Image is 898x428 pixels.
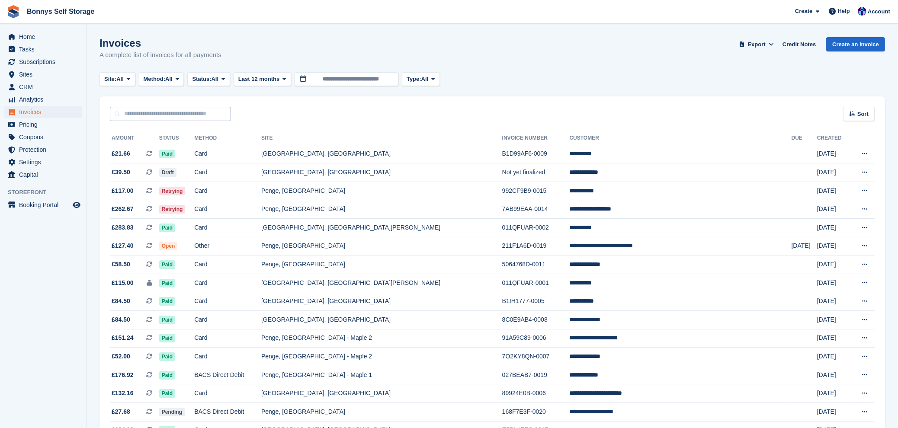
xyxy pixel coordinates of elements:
img: Rebecca Gray [858,7,866,16]
span: Method: [144,75,166,83]
td: [DATE] [817,237,850,256]
th: Amount [110,131,159,145]
td: 011QFUAR-0001 [502,274,570,292]
span: £52.00 [112,352,130,361]
td: 027BEAB7-0019 [502,366,570,384]
button: Type: All [402,72,440,86]
td: Card [194,145,261,163]
a: Create an Invoice [826,37,885,51]
td: [GEOGRAPHIC_DATA], [GEOGRAPHIC_DATA] [261,145,502,163]
th: Site [261,131,502,145]
td: Other [194,237,261,256]
td: [GEOGRAPHIC_DATA], [GEOGRAPHIC_DATA][PERSON_NAME] [261,274,502,292]
td: 7O2KY8QN-0007 [502,348,570,366]
td: 992CF9B9-0015 [502,182,570,200]
span: Retrying [159,187,186,195]
a: menu [4,199,82,211]
td: Penge, [GEOGRAPHIC_DATA] [261,256,502,274]
td: Card [194,256,261,274]
td: [DATE] [817,292,850,311]
span: Sort [857,110,869,118]
span: Draft [159,168,176,177]
td: [DATE] [817,366,850,384]
td: Penge, [GEOGRAPHIC_DATA] [261,182,502,200]
span: Status: [192,75,211,83]
td: Not yet finalized [502,163,570,182]
a: menu [4,43,82,55]
td: [DATE] [817,163,850,182]
span: All [165,75,173,83]
td: Card [194,384,261,403]
td: 8C0E9AB4-0008 [502,311,570,329]
td: 89924E0B-0006 [502,384,570,403]
span: Paid [159,352,175,361]
span: Create [795,7,812,16]
td: 91A59C89-0006 [502,329,570,348]
span: Help [838,7,850,16]
span: £283.83 [112,223,134,232]
td: Card [194,292,261,311]
span: Protection [19,144,71,156]
td: [DATE] [817,384,850,403]
span: Paid [159,279,175,287]
span: Capital [19,169,71,181]
a: Bonnys Self Storage [23,4,98,19]
span: £176.92 [112,371,134,380]
span: Last 12 months [238,75,279,83]
span: Sites [19,68,71,80]
span: CRM [19,81,71,93]
span: £58.50 [112,260,130,269]
td: [GEOGRAPHIC_DATA], [GEOGRAPHIC_DATA] [261,384,502,403]
span: Paid [159,260,175,269]
span: Open [159,242,178,250]
td: 7AB99EAA-0014 [502,200,570,219]
a: Credit Notes [779,37,819,51]
span: £21.66 [112,149,130,158]
td: [DATE] [817,348,850,366]
h1: Invoices [99,37,221,49]
td: B1IH1777-0005 [502,292,570,311]
span: £39.50 [112,168,130,177]
td: Card [194,311,261,329]
span: Invoices [19,106,71,118]
p: A complete list of invoices for all payments [99,50,221,60]
th: Due [792,131,817,145]
td: Card [194,219,261,237]
span: All [116,75,124,83]
a: menu [4,169,82,181]
span: Account [868,7,890,16]
td: [GEOGRAPHIC_DATA], [GEOGRAPHIC_DATA] [261,292,502,311]
td: [DATE] [817,182,850,200]
span: All [212,75,219,83]
td: [DATE] [817,403,850,422]
span: £132.16 [112,389,134,398]
a: Preview store [71,200,82,210]
td: Penge, [GEOGRAPHIC_DATA] [261,237,502,256]
span: Retrying [159,205,186,214]
img: stora-icon-8386f47178a22dfd0bd8f6a31ec36ba5ce8667c1dd55bd0f319d3a0aa187defe.svg [7,5,20,18]
span: Coupons [19,131,71,143]
td: [DATE] [792,237,817,256]
span: £27.68 [112,407,130,416]
span: Paid [159,150,175,158]
a: menu [4,81,82,93]
td: [DATE] [817,219,850,237]
td: Card [194,329,261,348]
a: menu [4,131,82,143]
a: menu [4,56,82,68]
a: menu [4,156,82,168]
button: Status: All [187,72,230,86]
span: £151.24 [112,333,134,342]
button: Last 12 months [234,72,291,86]
a: menu [4,106,82,118]
th: Invoice Number [502,131,570,145]
span: Pending [159,408,185,416]
td: Penge, [GEOGRAPHIC_DATA] - Maple 2 [261,348,502,366]
td: Card [194,348,261,366]
td: 5064768D-0011 [502,256,570,274]
span: £127.40 [112,241,134,250]
td: 168F7E3F-0020 [502,403,570,422]
td: [GEOGRAPHIC_DATA], [GEOGRAPHIC_DATA] [261,163,502,182]
span: Site: [104,75,116,83]
span: Booking Portal [19,199,71,211]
